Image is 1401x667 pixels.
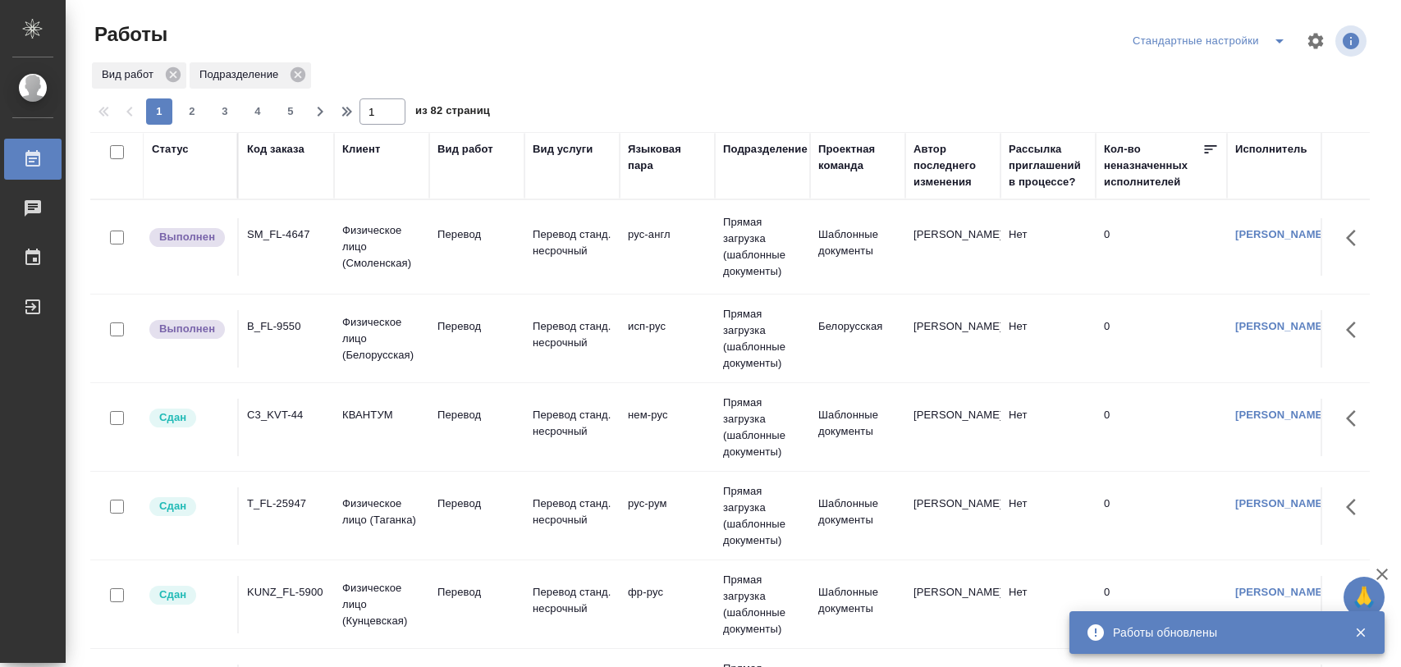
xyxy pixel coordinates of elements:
[533,318,611,351] p: Перевод станд. несрочный
[715,564,810,646] td: Прямая загрузка (шаблонные документы)
[818,141,897,174] div: Проектная команда
[533,226,611,259] p: Перевод станд. несрочный
[179,103,205,120] span: 2
[437,584,516,601] p: Перевод
[247,496,326,512] div: T_FL-25947
[620,218,715,276] td: рус-англ
[1335,25,1370,57] span: Посмотреть информацию
[437,318,516,335] p: Перевод
[342,407,421,423] p: КВАНТУМ
[1235,497,1326,509] a: [PERSON_NAME]
[148,318,229,340] div: Исполнитель завершил работу
[1344,625,1377,640] button: Закрыть
[620,399,715,456] td: нем-рус
[715,386,810,468] td: Прямая загрузка (шаблонные документы)
[810,310,905,368] td: Белорусская
[1000,399,1096,456] td: Нет
[1296,21,1335,61] span: Настроить таблицу
[810,399,905,456] td: Шаблонные документы
[437,141,493,158] div: Вид работ
[533,407,611,440] p: Перевод станд. несрочный
[1096,399,1227,456] td: 0
[159,409,186,426] p: Сдан
[190,62,311,89] div: Подразделение
[245,98,271,125] button: 4
[277,103,304,120] span: 5
[90,21,167,48] span: Работы
[810,218,905,276] td: Шаблонные документы
[913,141,992,190] div: Автор последнего изменения
[199,66,284,83] p: Подразделение
[628,141,707,174] div: Языковая пара
[1096,310,1227,368] td: 0
[342,580,421,629] p: Физическое лицо (Кунцевская)
[533,496,611,528] p: Перевод станд. несрочный
[1336,576,1376,615] button: Здесь прячутся важные кнопки
[1235,228,1326,240] a: [PERSON_NAME]
[437,226,516,243] p: Перевод
[620,310,715,368] td: исп-рус
[148,226,229,249] div: Исполнитель завершил работу
[1096,218,1227,276] td: 0
[342,222,421,272] p: Физическое лицо (Смоленская)
[415,101,490,125] span: из 82 страниц
[342,141,380,158] div: Клиент
[533,584,611,617] p: Перевод станд. несрочный
[437,407,516,423] p: Перевод
[102,66,159,83] p: Вид работ
[277,98,304,125] button: 5
[905,487,1000,545] td: [PERSON_NAME]
[1336,218,1376,258] button: Здесь прячутся важные кнопки
[159,321,215,337] p: Выполнен
[92,62,186,89] div: Вид работ
[148,496,229,518] div: Менеджер проверил работу исполнителя, передает ее на следующий этап
[247,226,326,243] div: SM_FL-4647
[152,141,189,158] div: Статус
[212,103,238,120] span: 3
[810,487,905,545] td: Шаблонные документы
[1000,310,1096,368] td: Нет
[715,475,810,557] td: Прямая загрузка (шаблонные документы)
[715,298,810,380] td: Прямая загрузка (шаблонные документы)
[1096,576,1227,633] td: 0
[1336,310,1376,349] button: Здесь прячутся важные кнопки
[715,206,810,288] td: Прямая загрузка (шаблонные документы)
[1009,141,1087,190] div: Рассылка приглашений в процессе?
[1350,580,1378,614] span: 🙏
[1336,487,1376,527] button: Здесь прячутся важные кнопки
[148,407,229,429] div: Менеджер проверил работу исполнителя, передает ее на следующий этап
[905,218,1000,276] td: [PERSON_NAME]
[1235,141,1307,158] div: Исполнитель
[620,487,715,545] td: рус-рум
[148,584,229,606] div: Менеджер проверил работу исполнителя, передает ее на следующий этап
[1000,487,1096,545] td: Нет
[1113,624,1330,641] div: Работы обновлены
[1235,586,1326,598] a: [PERSON_NAME]
[247,584,326,601] div: KUNZ_FL-5900
[179,98,205,125] button: 2
[247,407,326,423] div: C3_KVT-44
[159,498,186,514] p: Сдан
[810,576,905,633] td: Шаблонные документы
[159,587,186,603] p: Сдан
[1344,577,1385,618] button: 🙏
[1000,576,1096,633] td: Нет
[1104,141,1202,190] div: Кол-во неназначенных исполнителей
[1336,399,1376,438] button: Здесь прячутся важные кнопки
[533,141,593,158] div: Вид услуги
[245,103,271,120] span: 4
[1096,487,1227,545] td: 0
[159,229,215,245] p: Выполнен
[905,310,1000,368] td: [PERSON_NAME]
[437,496,516,512] p: Перевод
[905,576,1000,633] td: [PERSON_NAME]
[1235,409,1326,421] a: [PERSON_NAME]
[620,576,715,633] td: фр-рус
[723,141,808,158] div: Подразделение
[247,141,304,158] div: Код заказа
[1129,28,1296,54] div: split button
[342,496,421,528] p: Физическое лицо (Таганка)
[212,98,238,125] button: 3
[1235,320,1326,332] a: [PERSON_NAME]
[247,318,326,335] div: B_FL-9550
